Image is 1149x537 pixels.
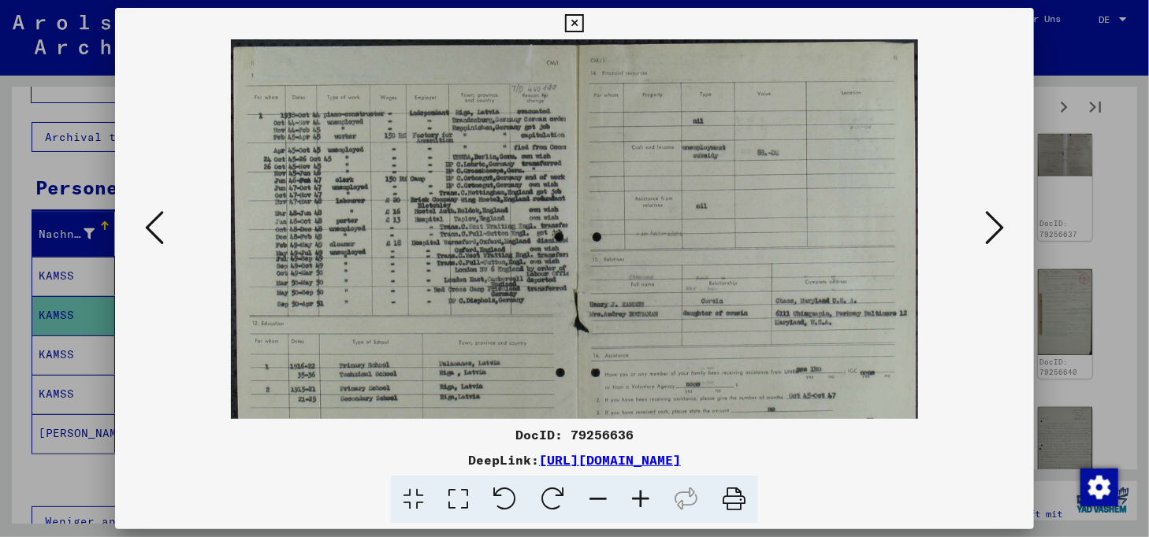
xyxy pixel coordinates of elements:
[115,425,1034,444] div: DocID: 79256636
[115,450,1034,469] div: DeepLink:
[1080,468,1117,506] div: Zustimmung ändern
[1080,468,1118,506] img: Zustimmung ändern
[539,452,681,468] a: [URL][DOMAIN_NAME]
